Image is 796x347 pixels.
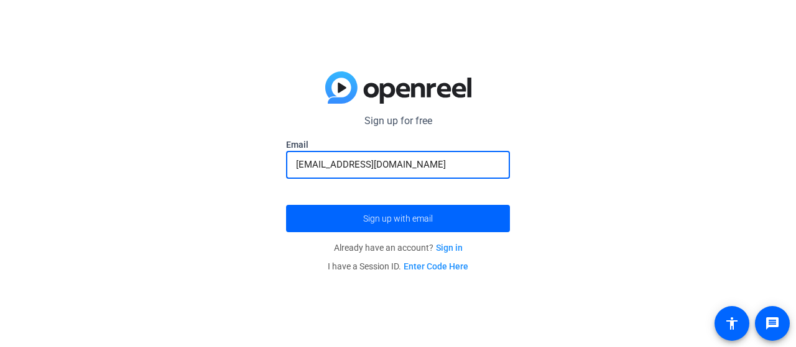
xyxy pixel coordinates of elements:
a: Enter Code Here [404,261,468,271]
a: Sign in [436,243,463,253]
input: Enter Email Address [296,157,500,172]
p: Sign up for free [286,114,510,128]
span: I have a Session ID. [328,261,468,271]
span: Already have an account? [334,243,463,253]
button: Sign up with email [286,205,510,232]
mat-icon: message [765,316,780,331]
label: Email [286,138,510,151]
img: blue-gradient.svg [325,71,471,104]
mat-icon: accessibility [724,316,739,331]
